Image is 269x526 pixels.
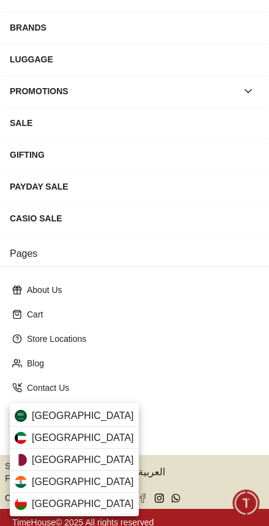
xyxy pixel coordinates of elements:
[32,497,134,511] span: [GEOGRAPHIC_DATA]
[15,454,27,466] img: Qatar
[32,409,134,423] span: [GEOGRAPHIC_DATA]
[32,431,134,445] span: [GEOGRAPHIC_DATA]
[32,453,134,467] span: [GEOGRAPHIC_DATA]
[233,490,260,517] div: Chat Widget
[32,475,134,489] span: [GEOGRAPHIC_DATA]
[15,410,27,422] img: Saudi Arabia
[15,476,27,488] img: India
[15,498,27,510] img: Oman
[15,432,27,444] img: Kuwait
